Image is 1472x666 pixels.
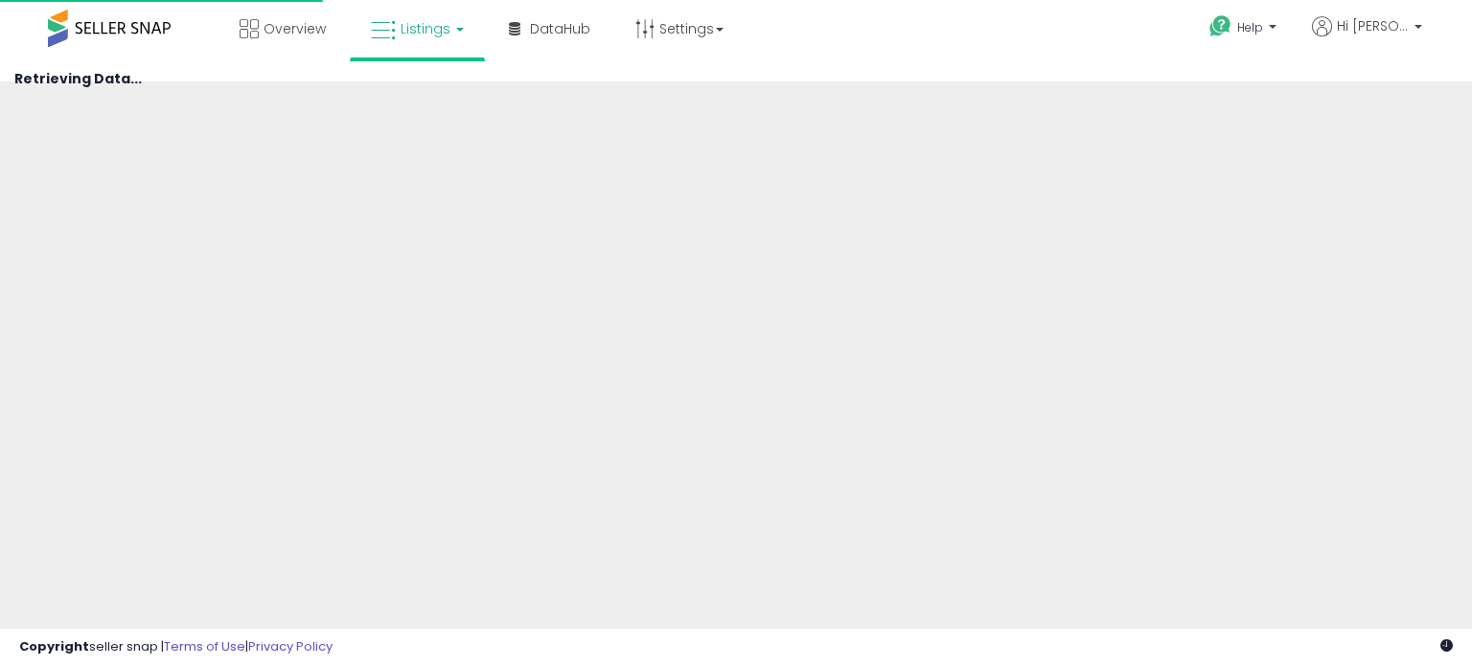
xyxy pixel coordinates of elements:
[1337,16,1409,35] span: Hi [PERSON_NAME]
[1312,16,1422,59] a: Hi [PERSON_NAME]
[14,72,1458,86] h4: Retrieving Data...
[530,19,590,38] span: DataHub
[1237,19,1263,35] span: Help
[264,19,326,38] span: Overview
[401,19,450,38] span: Listings
[1208,14,1232,38] i: Get Help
